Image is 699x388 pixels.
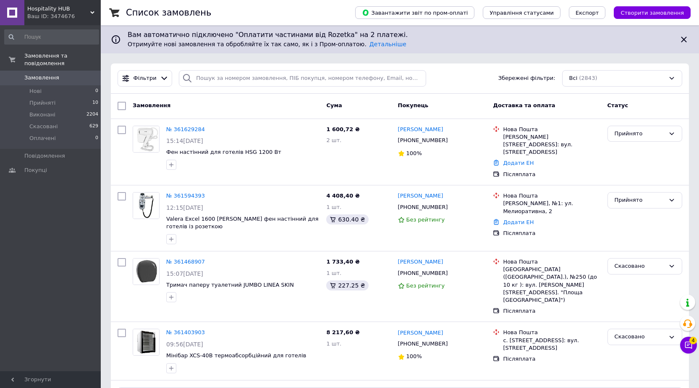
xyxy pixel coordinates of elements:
[326,259,359,265] span: 1 733,40 ₴
[166,149,281,155] a: Фен настінний для готелів HSG 1200 Вт
[398,126,443,134] a: [PERSON_NAME]
[503,200,600,215] div: [PERSON_NAME], №1: ул. Мелиоративна, 2
[128,30,672,40] span: Вам автоматично підключено "Оплатити частинами від Rozetka" на 2 платежі.
[398,102,429,108] span: Покупець
[166,352,306,359] a: Мінібар XCS-40B термоабсорбційний для готелів
[166,341,203,348] span: 09:56[DATE]
[326,270,341,276] span: 1 шт.
[27,13,101,20] div: Ваш ID: 3474676
[615,129,665,138] div: Прийнято
[24,166,47,174] span: Покупці
[133,192,160,219] a: Фото товару
[133,126,160,153] a: Фото товару
[27,5,90,13] span: Hospitality HUB
[166,259,205,265] a: № 361468907
[89,123,98,130] span: 629
[326,137,341,143] span: 2 шт.
[326,280,368,290] div: 227.25 ₴
[29,111,55,119] span: Виконані
[29,87,42,95] span: Нові
[362,9,468,16] span: Завантажити звіт по пром-оплаті
[503,266,600,304] div: [GEOGRAPHIC_DATA] ([GEOGRAPHIC_DATA].), №250 (до 10 кг ): вул. [PERSON_NAME][STREET_ADDRESS]. "Пл...
[503,337,600,352] div: с. [STREET_ADDRESS]: вул. [STREET_ADDRESS]
[95,87,98,95] span: 0
[166,216,319,230] a: Valera Excel 1600 [PERSON_NAME] фен настінний для готелів із розеткою
[29,99,55,107] span: Прийняті
[680,337,697,354] button: Чат з покупцем4
[503,307,600,315] div: Післяплата
[326,102,342,108] span: Cума
[24,152,65,160] span: Повідомлення
[615,196,665,205] div: Прийнято
[326,193,359,199] span: 4 408,40 ₴
[133,329,159,355] img: Фото товару
[398,258,443,266] a: [PERSON_NAME]
[493,102,555,108] span: Доставка та оплата
[406,216,445,223] span: Без рейтингу
[326,340,341,347] span: 1 шт.
[355,6,474,19] button: Завантажити звіт по пром-оплаті
[166,193,205,199] a: № 361594393
[166,126,205,132] a: № 361629284
[398,329,443,337] a: [PERSON_NAME]
[133,259,159,285] img: Фото товару
[614,6,691,19] button: Створити замовлення
[615,262,665,271] div: Скасовано
[605,9,691,16] a: Створити замовлення
[569,74,578,82] span: Всі
[503,258,600,266] div: Нова Пошта
[689,337,697,344] span: 4
[133,329,160,356] a: Фото товару
[95,135,98,142] span: 0
[4,29,99,45] input: Пошук
[503,126,600,133] div: Нова Пошта
[133,126,159,152] img: Фото товару
[179,70,426,87] input: Пошук за номером замовлення, ПІБ покупця, номером телефону, Email, номером накладної
[166,270,203,277] span: 15:07[DATE]
[396,338,450,349] div: [PHONE_NUMBER]
[503,329,600,336] div: Нова Пошта
[503,192,600,200] div: Нова Пошта
[483,6,560,19] button: Управління статусами
[406,282,445,289] span: Без рейтингу
[396,135,450,146] div: [PHONE_NUMBER]
[406,150,422,156] span: 100%
[326,329,359,335] span: 8 217,60 ₴
[576,10,599,16] span: Експорт
[166,329,205,335] a: № 361403903
[166,204,203,211] span: 12:15[DATE]
[396,268,450,279] div: [PHONE_NUMBER]
[326,214,368,224] div: 630.40 ₴
[133,258,160,285] a: Фото товару
[503,160,534,166] a: Додати ЕН
[133,193,159,219] img: Фото товару
[369,41,406,48] a: Детальніше
[503,355,600,363] div: Післяплата
[29,123,58,130] span: Скасовані
[396,202,450,213] div: [PHONE_NUMBER]
[398,192,443,200] a: [PERSON_NAME]
[134,74,157,82] span: Фільтри
[503,230,600,237] div: Післяплата
[326,126,359,132] span: 1 600,72 ₴
[92,99,98,107] span: 10
[166,137,203,144] span: 15:14[DATE]
[579,75,597,81] span: (2843)
[569,6,606,19] button: Експорт
[24,74,59,82] span: Замовлення
[503,171,600,178] div: Післяплата
[615,333,665,341] div: Скасовано
[29,135,56,142] span: Оплачені
[490,10,554,16] span: Управління статусами
[326,204,341,210] span: 1 шт.
[128,41,406,48] span: Отримуйте нові замовлення та обробляйте їх так само, як і з Пром-оплатою.
[126,8,211,18] h1: Список замовлень
[607,102,628,108] span: Статус
[166,282,294,288] a: Тримач паперу туалетний JUMBO LINEA SKIN
[503,219,534,225] a: Додати ЕН
[86,111,98,119] span: 2204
